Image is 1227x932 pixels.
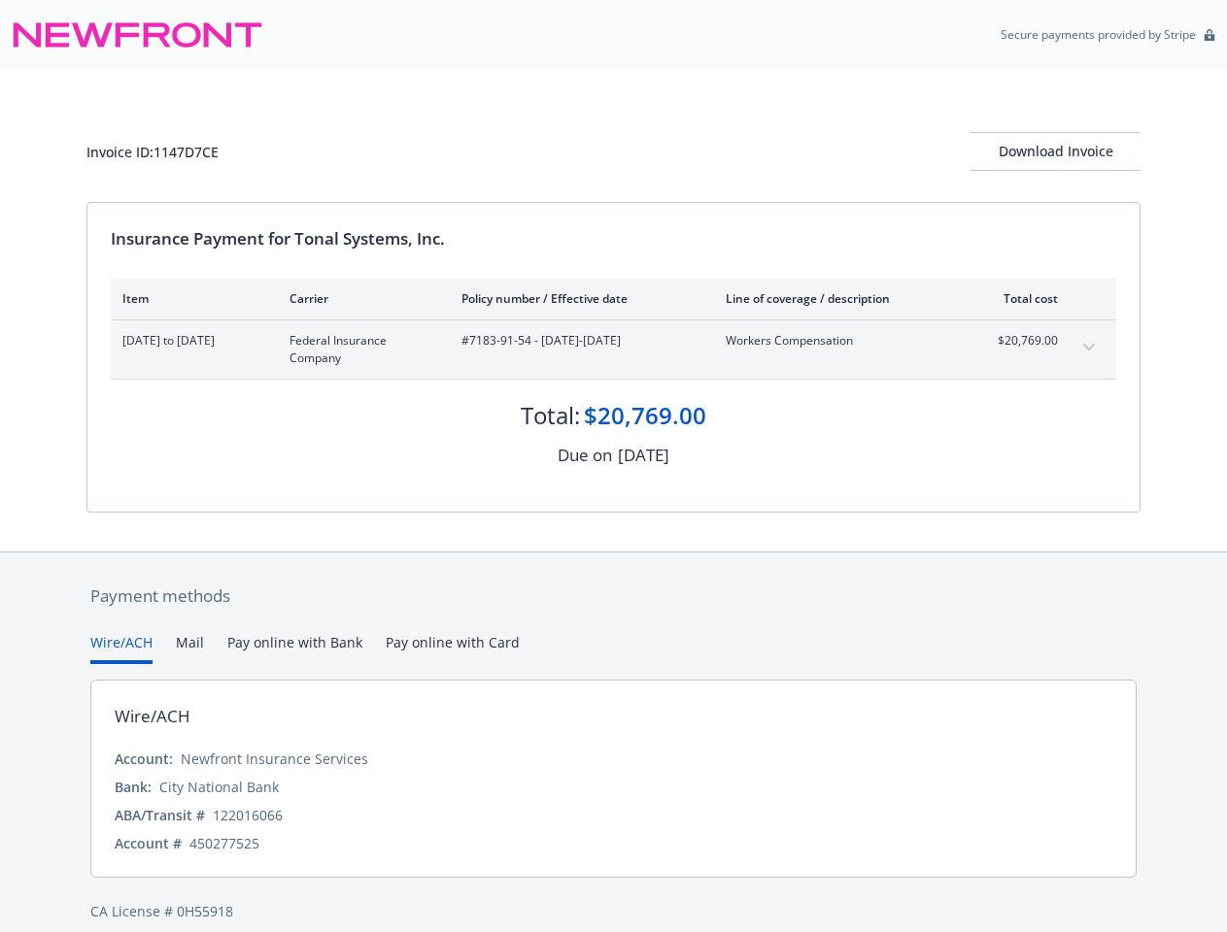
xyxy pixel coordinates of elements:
[985,290,1058,307] div: Total cost
[618,443,669,468] div: [DATE]
[122,290,258,307] div: Item
[115,833,182,853] div: Account #
[461,332,695,349] span: #7183-91-54 - [DATE]-[DATE]
[290,332,430,367] span: Federal Insurance Company
[115,704,190,729] div: Wire/ACH
[115,777,152,797] div: Bank:
[111,226,1116,251] div: Insurance Payment for Tonal Systems, Inc.
[726,290,954,307] div: Line of coverage / description
[122,332,258,349] span: [DATE] to [DATE]
[90,901,1137,921] div: CA License # 0H55918
[971,133,1141,170] div: Download Invoice
[86,142,219,162] div: Invoice ID: 1147D7CE
[176,632,204,664] button: Mail
[985,332,1058,349] span: $20,769.00
[584,399,706,432] div: $20,769.00
[159,777,279,797] div: City National Bank
[115,749,173,769] div: Account:
[461,290,695,307] div: Policy number / Effective date
[115,805,205,825] div: ABA/Transit #
[90,632,153,664] button: Wire/ACH
[189,833,259,853] div: 450277525
[1074,332,1105,363] button: expand content
[521,399,580,432] div: Total:
[558,443,612,468] div: Due on
[213,805,283,825] div: 122016066
[971,132,1141,171] button: Download Invoice
[726,332,954,349] span: Workers Compensation
[111,320,1116,379] div: [DATE] to [DATE]Federal Insurance Company#7183-91-54 - [DATE]-[DATE]Workers Compensation$20,769.0...
[1001,26,1196,43] p: Secure payments provided by Stripe
[227,632,362,664] button: Pay online with Bank
[386,632,520,664] button: Pay online with Card
[290,290,430,307] div: Carrier
[90,583,1137,609] div: Payment methods
[181,749,368,769] div: Newfront Insurance Services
